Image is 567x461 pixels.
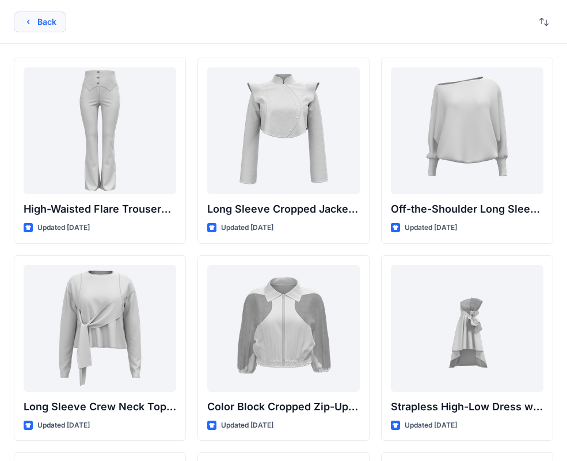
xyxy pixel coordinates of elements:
[24,399,176,415] p: Long Sleeve Crew Neck Top with Asymmetrical Tie Detail
[24,67,176,194] a: High-Waisted Flare Trousers with Button Detail
[24,265,176,392] a: Long Sleeve Crew Neck Top with Asymmetrical Tie Detail
[14,12,66,32] button: Back
[391,201,543,217] p: Off-the-Shoulder Long Sleeve Top
[37,420,90,432] p: Updated [DATE]
[391,399,543,415] p: Strapless High-Low Dress with Side Bow Detail
[221,222,273,234] p: Updated [DATE]
[391,67,543,194] a: Off-the-Shoulder Long Sleeve Top
[391,265,543,392] a: Strapless High-Low Dress with Side Bow Detail
[207,265,360,392] a: Color Block Cropped Zip-Up Jacket with Sheer Sleeves
[221,420,273,432] p: Updated [DATE]
[405,222,457,234] p: Updated [DATE]
[207,399,360,415] p: Color Block Cropped Zip-Up Jacket with Sheer Sleeves
[24,201,176,217] p: High-Waisted Flare Trousers with Button Detail
[37,222,90,234] p: Updated [DATE]
[405,420,457,432] p: Updated [DATE]
[207,67,360,194] a: Long Sleeve Cropped Jacket with Mandarin Collar and Shoulder Detail
[207,201,360,217] p: Long Sleeve Cropped Jacket with Mandarin Collar and Shoulder Detail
